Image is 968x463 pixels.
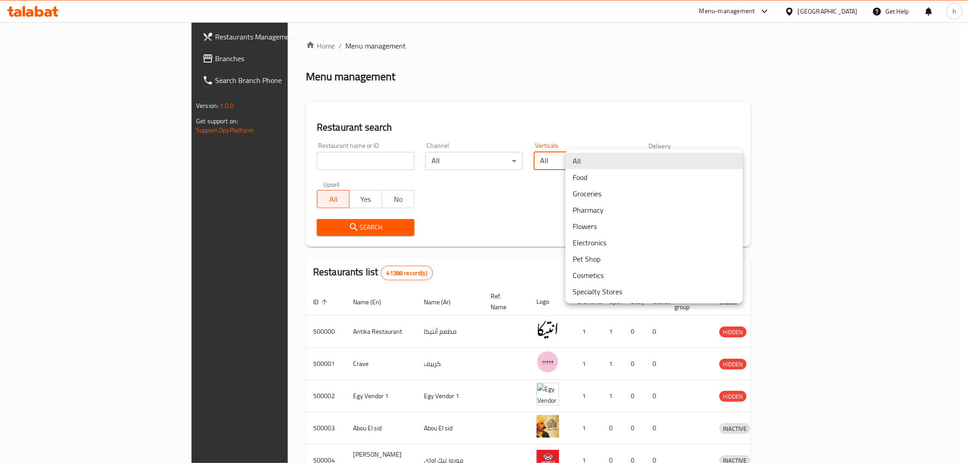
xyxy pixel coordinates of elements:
[565,251,743,267] li: Pet Shop
[565,234,743,251] li: Electronics
[565,267,743,283] li: Cosmetics
[565,169,743,185] li: Food
[565,202,743,218] li: Pharmacy
[565,218,743,234] li: Flowers
[565,153,743,169] li: All
[565,283,743,300] li: Specialty Stores
[565,185,743,202] li: Groceries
